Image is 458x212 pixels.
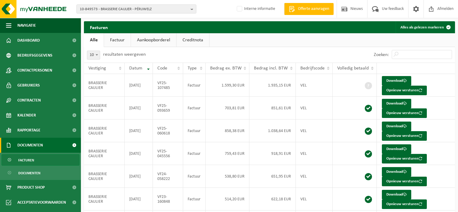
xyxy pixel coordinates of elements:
a: Download [382,76,411,86]
td: VF23-160848 [153,188,183,211]
a: Download [382,144,411,154]
button: Opnieuw versturen [382,199,427,209]
span: Vestiging [88,66,106,71]
td: [DATE] [125,97,153,119]
span: Datum [129,66,142,71]
td: VEL [296,165,333,188]
a: Documenten [1,167,79,178]
button: Opnieuw versturen [382,131,427,141]
td: VEL [296,74,333,97]
span: Contracten [17,93,41,108]
button: 10-849573 - BRASSERIE CAULIER - PÉRUWELZ [76,4,196,13]
a: Creditnota [177,33,209,47]
td: [DATE] [125,188,153,211]
span: Product Shop [17,180,45,195]
td: 858,38 EUR [206,119,250,142]
button: Alles als gelezen markeren [396,21,454,33]
td: BRASSERIE CAULIER [84,165,125,188]
td: 1.935,15 EUR [249,74,296,97]
span: 10 [87,51,100,60]
td: VEL [296,188,333,211]
td: [DATE] [125,74,153,97]
a: Offerte aanvragen [284,3,334,15]
td: VF24-058222 [153,165,183,188]
span: Kalender [17,108,36,123]
td: VEL [296,119,333,142]
td: BRASSERIE CAULIER [84,119,125,142]
td: BRASSERIE CAULIER [84,74,125,97]
span: Bedrag incl. BTW [254,66,288,71]
span: Acceptatievoorwaarden [17,195,66,210]
button: Opnieuw versturen [382,86,427,95]
span: Gebruikers [17,78,40,93]
a: Factuur [104,33,131,47]
span: Dashboard [17,33,40,48]
button: Opnieuw versturen [382,177,427,186]
td: [DATE] [125,119,153,142]
a: Alle [84,33,104,47]
a: Download [382,99,411,108]
td: Factuur [183,119,205,142]
td: 759,43 EUR [206,142,250,165]
td: Factuur [183,74,205,97]
td: 1.038,64 EUR [249,119,296,142]
td: 918,91 EUR [249,142,296,165]
button: Opnieuw versturen [382,108,427,118]
span: Type [188,66,197,71]
td: Factuur [183,97,205,119]
td: Factuur [183,188,205,211]
td: 538,80 EUR [206,165,250,188]
td: BRASSERIE CAULIER [84,188,125,211]
span: 10 [87,51,100,59]
label: Interne informatie [236,4,275,13]
td: 851,61 EUR [249,97,296,119]
span: Bedrag ex. BTW [210,66,242,71]
td: [DATE] [125,142,153,165]
td: 622,18 EUR [249,188,296,211]
a: Download [382,190,411,199]
td: 514,20 EUR [206,188,250,211]
td: VF25-093659 [153,97,183,119]
td: VF25-045556 [153,142,183,165]
a: Aankoopborderel [131,33,176,47]
td: 703,81 EUR [206,97,250,119]
td: VF25-107485 [153,74,183,97]
td: VF25-060618 [153,119,183,142]
span: 10-849573 - BRASSERIE CAULIER - PÉRUWELZ [80,5,188,14]
span: Documenten [17,138,43,153]
span: Code [157,66,167,71]
a: Download [382,167,411,177]
button: Opnieuw versturen [382,154,427,163]
span: Documenten [18,167,40,179]
label: resultaten weergeven [103,52,146,57]
span: Contactpersonen [17,63,52,78]
td: VEL [296,142,333,165]
span: Facturen [18,155,34,166]
span: Volledig betaald [337,66,369,71]
td: VEL [296,97,333,119]
span: Offerte aanvragen [296,6,331,12]
a: Facturen [1,154,79,166]
h2: Facturen [84,21,114,33]
td: BRASSERIE CAULIER [84,142,125,165]
span: Rapportage [17,123,40,138]
td: 651,95 EUR [249,165,296,188]
td: [DATE] [125,165,153,188]
span: Navigatie [17,18,36,33]
a: Download [382,122,411,131]
td: Factuur [183,142,205,165]
span: Bedrijfsgegevens [17,48,52,63]
label: Zoeken: [374,52,389,57]
span: Bedrijfscode [300,66,325,71]
td: Factuur [183,165,205,188]
td: BRASSERIE CAULIER [84,97,125,119]
td: 1.599,30 EUR [206,74,250,97]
